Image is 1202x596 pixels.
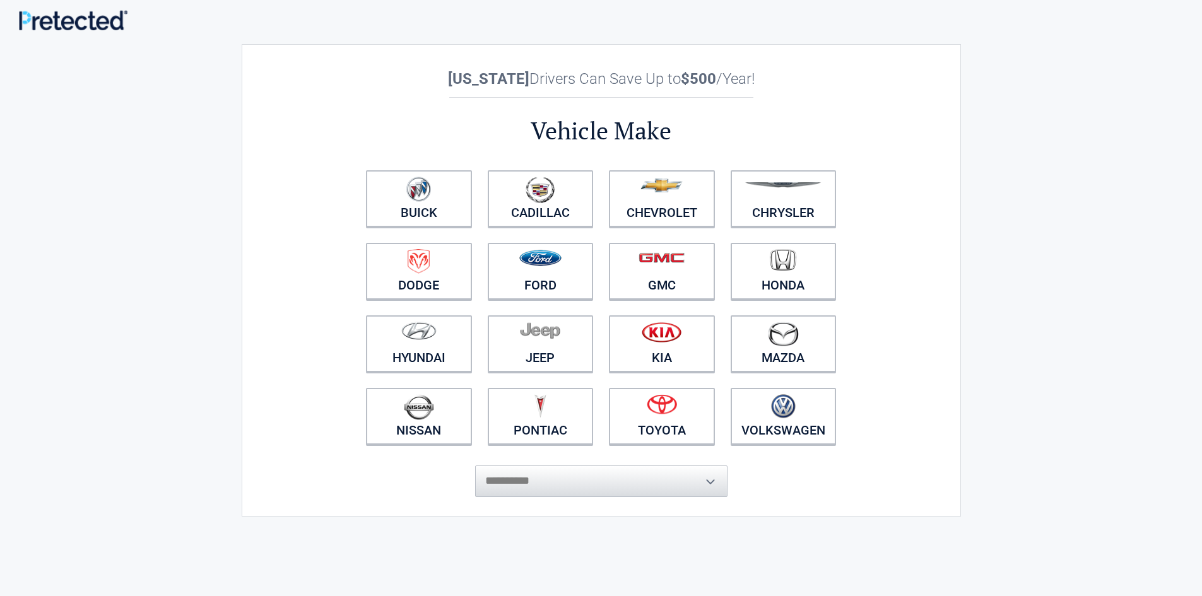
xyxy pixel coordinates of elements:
img: hyundai [401,322,437,340]
img: Main Logo [19,10,127,30]
a: Toyota [609,388,715,445]
a: Hyundai [366,315,472,372]
h2: Vehicle Make [358,115,844,147]
img: honda [770,249,796,271]
a: Cadillac [488,170,594,227]
img: nissan [404,394,434,420]
img: pontiac [534,394,546,418]
img: mazda [767,322,799,346]
a: Jeep [488,315,594,372]
a: Buick [366,170,472,227]
a: Volkswagen [731,388,837,445]
b: $500 [681,70,716,88]
img: chrysler [745,182,822,188]
img: cadillac [526,177,555,203]
a: Nissan [366,388,472,445]
a: Honda [731,243,837,300]
img: volkswagen [771,394,796,419]
img: buick [406,177,431,202]
b: [US_STATE] [448,70,529,88]
a: Pontiac [488,388,594,445]
a: Chrysler [731,170,837,227]
a: Dodge [366,243,472,300]
a: Mazda [731,315,837,372]
a: GMC [609,243,715,300]
img: kia [642,322,681,342]
img: dodge [408,249,430,274]
img: jeep [520,322,560,339]
h2: Drivers Can Save Up to /Year [358,70,844,88]
img: gmc [639,252,685,263]
img: ford [519,250,562,266]
a: Chevrolet [609,170,715,227]
img: toyota [647,394,677,414]
a: Ford [488,243,594,300]
img: chevrolet [640,178,683,192]
a: Kia [609,315,715,372]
